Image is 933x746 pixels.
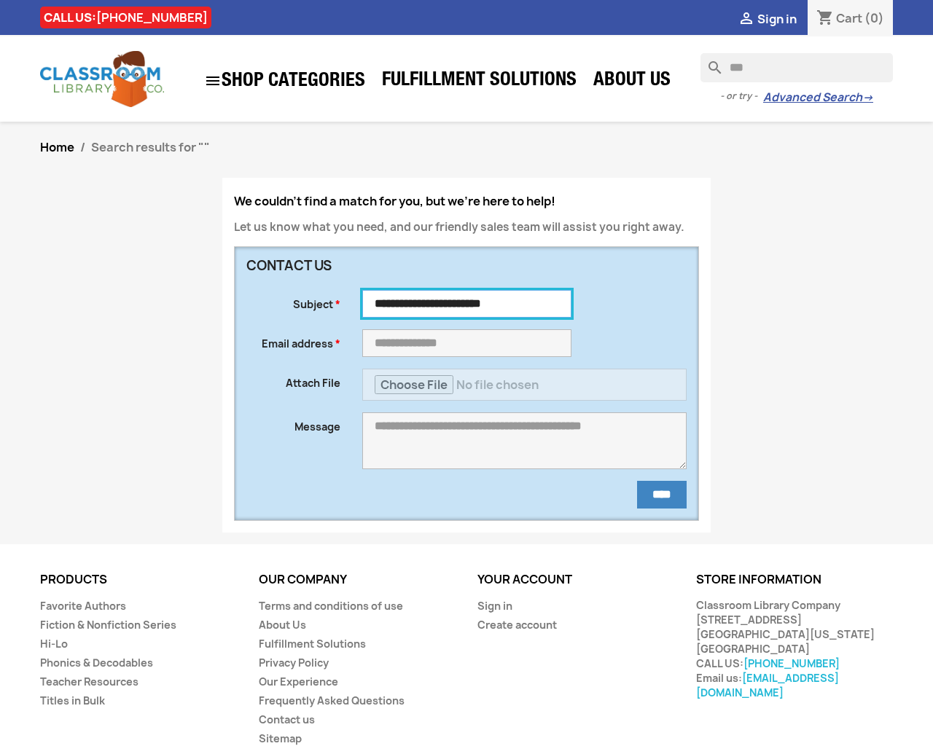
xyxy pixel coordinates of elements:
[40,599,126,613] a: Favorite Authors
[235,412,351,434] label: Message
[40,139,74,155] a: Home
[40,573,237,586] p: Products
[696,598,893,700] div: Classroom Library Company [STREET_ADDRESS] [GEOGRAPHIC_DATA][US_STATE] [GEOGRAPHIC_DATA] CALL US:...
[700,53,718,71] i: search
[40,694,105,707] a: Titles in Bulk
[40,656,153,670] a: Phonics & Decodables
[696,671,839,699] a: [EMAIL_ADDRESS][DOMAIN_NAME]
[259,675,338,688] a: Our Experience
[864,10,884,26] span: (0)
[757,11,797,27] span: Sign in
[836,10,862,26] span: Cart
[586,67,678,96] a: About Us
[720,89,763,103] span: - or try -
[235,290,351,312] label: Subject
[816,10,834,28] i: shopping_cart
[96,9,208,25] a: [PHONE_NUMBER]
[40,7,211,28] div: CALL US:
[246,259,571,273] h3: Contact us
[91,139,210,155] span: Search results for ""
[259,656,329,670] a: Privacy Policy
[235,369,351,390] label: Attach File
[259,712,315,726] a: Contact us
[696,573,893,586] p: Store information
[40,51,164,107] img: Classroom Library Company
[40,637,68,651] a: Hi-Lo
[738,11,797,27] a:  Sign in
[862,90,873,105] span: →
[477,571,572,587] a: Your account
[259,618,306,632] a: About Us
[234,195,699,208] h4: We couldn't find a match for you, but we're here to help!
[235,329,351,351] label: Email address
[700,53,893,82] input: Search
[204,72,222,90] i: 
[234,220,699,235] p: Let us know what you need, and our friendly sales team will assist you right away.
[40,675,138,688] a: Teacher Resources
[477,599,512,613] a: Sign in
[375,67,584,96] a: Fulfillment Solutions
[40,618,176,632] a: Fiction & Nonfiction Series
[259,731,302,745] a: Sitemap
[743,656,840,670] a: [PHONE_NUMBER]
[738,11,755,28] i: 
[763,90,873,105] a: Advanced Search→
[197,65,372,97] a: SHOP CATEGORIES
[259,573,456,586] p: Our company
[259,599,403,613] a: Terms and conditions of use
[259,637,366,651] a: Fulfillment Solutions
[259,694,405,707] a: Frequently Asked Questions
[477,618,557,632] a: Create account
